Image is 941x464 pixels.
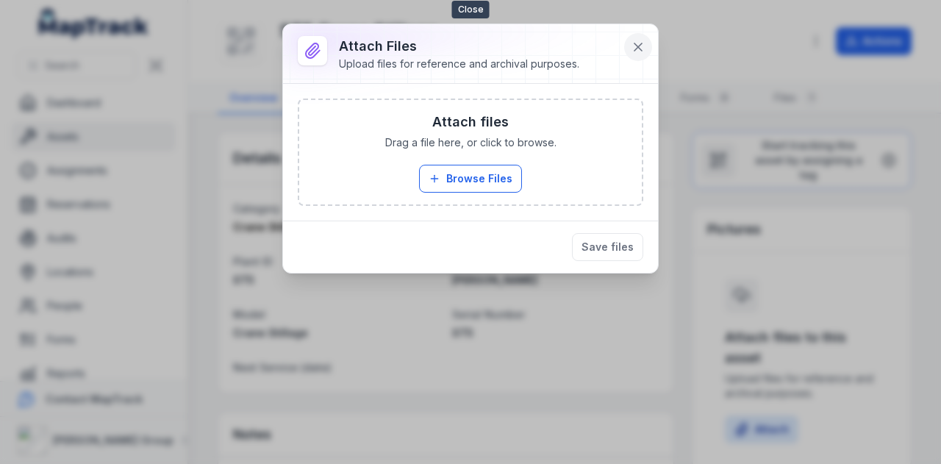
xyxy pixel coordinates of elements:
button: Browse Files [419,165,522,193]
div: Upload files for reference and archival purposes. [339,57,579,71]
button: Save files [572,233,643,261]
h3: Attach files [432,112,509,132]
span: Close [452,1,490,18]
h3: Attach Files [339,36,579,57]
span: Drag a file here, or click to browse. [385,135,557,150]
